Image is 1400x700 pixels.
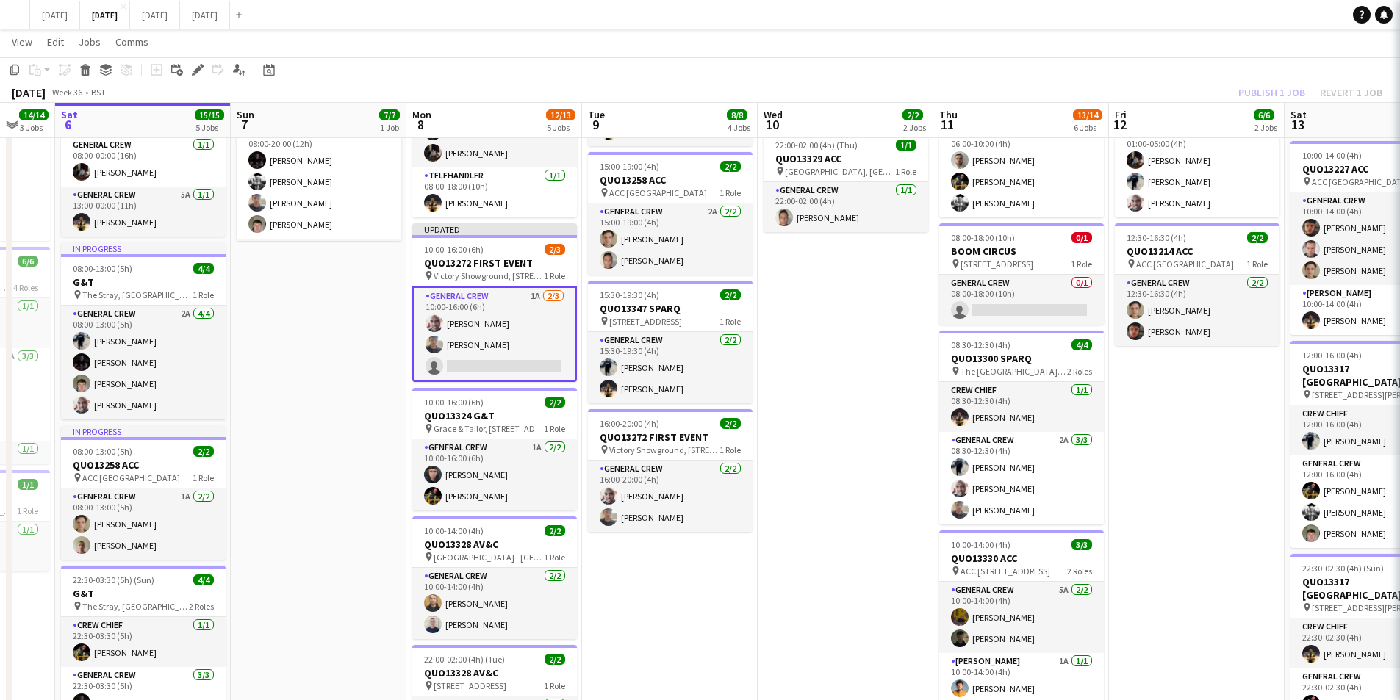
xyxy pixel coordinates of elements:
h3: BOOM CIRCUS [939,245,1104,258]
app-card-role: General Crew1/122:00-02:00 (4h)[PERSON_NAME] [764,182,928,232]
span: ACC [STREET_ADDRESS] [961,566,1050,577]
div: 5 Jobs [547,122,575,133]
span: Jobs [79,35,101,48]
span: 22:00-02:00 (4h) (Thu) [775,140,858,151]
span: 08:00-18:00 (10h) [951,232,1015,243]
app-card-role: General Crew3A3/306:00-10:00 (4h)[PERSON_NAME][PERSON_NAME][PERSON_NAME] [939,125,1104,217]
span: 08:00-13:00 (5h) [73,263,132,274]
span: 2 Roles [1067,366,1092,377]
span: 16:00-20:00 (4h) [600,418,659,429]
div: 10:00-16:00 (6h)2/2QUO13324 G&T Grace & Tailor, [STREET_ADDRESS]1 RoleGeneral Crew1A2/210:00-16:0... [412,388,577,510]
div: 2 Jobs [1254,122,1277,133]
span: 2/2 [193,446,214,457]
span: 22:30-03:30 (5h) (Sun) [73,574,154,585]
span: Victory Showground, [STREET_ADDRESS][PERSON_NAME] [609,444,719,455]
button: [DATE] [130,1,180,29]
app-job-card: In progress08:00-13:00 (5h)2/2QUO13258 ACC ACC [GEOGRAPHIC_DATA]1 RoleGeneral Crew1A2/208:00-13:0... [61,425,226,560]
app-job-card: 16:00-20:00 (4h)2/2QUO13272 FIRST EVENT Victory Showground, [STREET_ADDRESS][PERSON_NAME]1 RoleGe... [588,409,753,532]
span: 1 Role [544,552,565,563]
app-card-role: General Crew3/301:00-05:00 (4h)[PERSON_NAME][PERSON_NAME][PERSON_NAME] [1115,125,1279,217]
app-job-card: 10:00-14:00 (4h)2/2QUO13328 AV&C [GEOGRAPHIC_DATA] - [GEOGRAPHIC_DATA]1 RoleGeneral Crew2/210:00-... [412,516,577,639]
app-card-role: General Crew1A2/210:00-16:00 (6h)[PERSON_NAME][PERSON_NAME] [412,439,577,510]
span: 4 Roles [13,282,38,293]
span: 2/2 [902,109,923,120]
span: 1 Role [1071,259,1092,270]
span: [STREET_ADDRESS] [434,680,506,691]
span: 12 [1113,116,1127,133]
app-job-card: 08:30-12:30 (4h)4/4QUO13300 SPARQ The [GEOGRAPHIC_DATA], [STREET_ADDRESS]2 RolesCrew Chief1/108:3... [939,331,1104,524]
span: 10 [761,116,783,133]
div: In progress [61,242,226,254]
app-card-role: General Crew1A2/310:00-16:00 (6h)[PERSON_NAME][PERSON_NAME] [412,286,577,382]
span: 9 [586,116,605,133]
div: 4 Jobs [728,122,750,133]
span: 4/4 [1071,339,1092,350]
div: 1 Job [380,122,399,133]
span: Mon [412,108,431,121]
span: 2/2 [545,397,565,408]
span: Tue [588,108,605,121]
span: 1 Role [719,316,741,327]
span: 3/3 [1071,539,1092,550]
app-card-role: General Crew5A2/210:00-14:00 (4h)[PERSON_NAME][PERSON_NAME] [939,582,1104,653]
app-job-card: 15:00-19:00 (4h)2/2QUO13258 ACC ACC [GEOGRAPHIC_DATA]1 RoleGeneral Crew2A2/215:00-19:00 (4h)[PERS... [588,152,753,275]
h3: QUO13272 FIRST EVENT [412,256,577,270]
app-card-role: General Crew1A2/208:00-13:00 (5h)[PERSON_NAME][PERSON_NAME] [61,488,226,560]
span: [GEOGRAPHIC_DATA], [GEOGRAPHIC_DATA], [GEOGRAPHIC_DATA], [STREET_ADDRESS] [785,166,895,177]
app-card-role: General Crew2/212:30-16:30 (4h)[PERSON_NAME][PERSON_NAME] [1115,275,1279,346]
span: Sun [237,108,254,121]
span: 10:00-14:00 (4h) [951,539,1010,550]
span: 12:30-16:30 (4h) [1127,232,1186,243]
div: 5 Jobs [195,122,223,133]
h3: QUO13258 ACC [61,458,226,472]
span: Sat [1290,108,1307,121]
span: 6 [59,116,78,133]
span: 13/14 [1073,109,1102,120]
span: 2/2 [720,289,741,300]
span: ACC [GEOGRAPHIC_DATA] [82,472,180,483]
app-card-role: Crew Chief1/108:30-12:30 (4h)[PERSON_NAME] [939,382,1104,432]
span: 1 Role [719,187,741,198]
app-job-card: 12:30-16:30 (4h)2/2QUO13214 ACC ACC [GEOGRAPHIC_DATA]1 RoleGeneral Crew2/212:30-16:30 (4h)[PERSON... [1115,223,1279,346]
h3: QUO13214 ACC [1115,245,1279,258]
span: 1 Role [895,166,916,177]
div: 08:00-18:00 (10h)0/1BOOM CIRCUS [STREET_ADDRESS]1 RoleGeneral Crew0/108:00-18:00 (10h) [939,223,1104,325]
span: View [12,35,32,48]
div: 6 Jobs [1074,122,1102,133]
div: [DATE] [12,85,46,100]
span: 2/2 [1247,232,1268,243]
span: 11 [937,116,958,133]
span: Fri [1115,108,1127,121]
app-card-role: General Crew2/216:00-20:00 (4h)[PERSON_NAME][PERSON_NAME] [588,461,753,532]
span: 2 Roles [1067,566,1092,577]
span: 08:30-12:30 (4h) [951,339,1010,350]
h3: QUO13330 ACC [939,552,1104,565]
span: 1 Role [17,505,38,516]
span: 15:00-19:00 (4h) [600,161,659,172]
app-job-card: In progress08:00-13:00 (5h)4/4G&T The Stray, [GEOGRAPHIC_DATA], [GEOGRAPHIC_DATA], [GEOGRAPHIC_DA... [61,242,226,419]
h3: QUO13329 ACC [764,152,928,165]
app-card-role: General Crew1/108:00-00:00 (16h)[PERSON_NAME] [61,137,226,187]
span: 2/2 [720,418,741,429]
span: 08:00-13:00 (5h) [73,446,132,457]
span: Sat [61,108,78,121]
span: [STREET_ADDRESS] [961,259,1033,270]
span: 6/6 [1254,109,1274,120]
span: The [GEOGRAPHIC_DATA], [STREET_ADDRESS] [961,366,1067,377]
span: 1 Role [544,680,565,691]
span: 8 [410,116,431,133]
app-card-role: General Crew5A1/113:00-00:00 (11h)[PERSON_NAME] [61,187,226,237]
span: 2/3 [545,244,565,255]
span: 1/1 [896,140,916,151]
app-card-role: TELEHANDLER1/108:00-18:00 (10h)[PERSON_NAME] [412,167,577,217]
a: Comms [110,32,154,51]
span: 10:00-14:00 (4h) [424,525,484,536]
span: 7/7 [379,109,400,120]
h3: QUO13328 AV&C [412,538,577,551]
h3: G&T [61,587,226,600]
h3: QUO13258 ACC [588,173,753,187]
